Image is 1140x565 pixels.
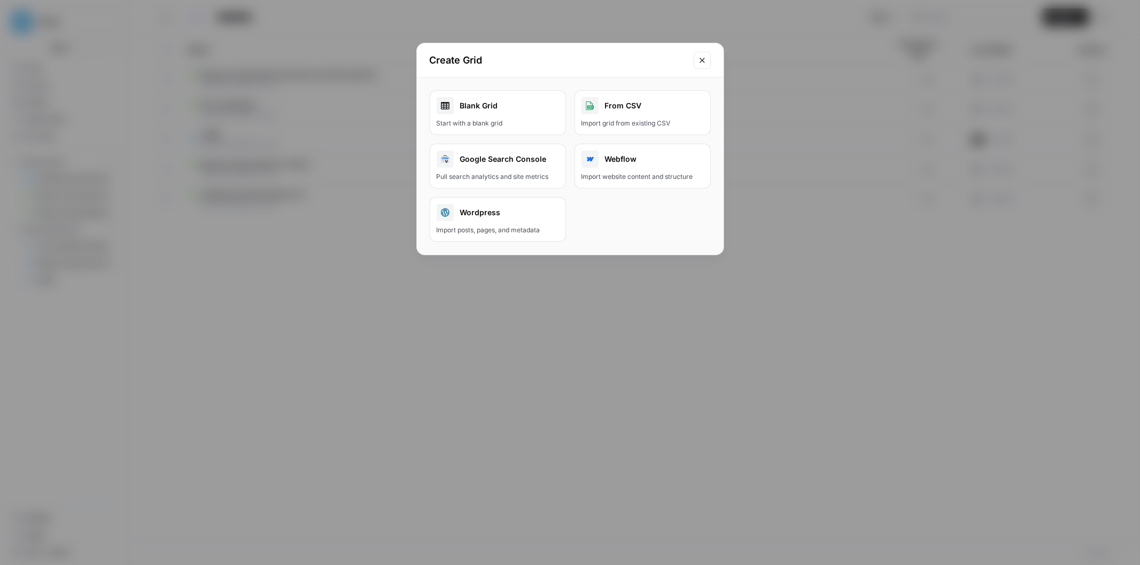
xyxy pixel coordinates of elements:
div: Webflow [581,151,704,168]
div: Import grid from existing CSV [581,119,704,128]
div: Import website content and structure [581,172,704,182]
div: Import posts, pages, and metadata [437,225,559,235]
a: Blank GridStart with a blank grid [430,90,566,135]
div: Wordpress [437,204,559,221]
h2: Create Grid [430,53,687,68]
div: Pull search analytics and site metrics [437,172,559,182]
div: Blank Grid [437,97,559,114]
button: Google Search ConsolePull search analytics and site metrics [430,144,566,189]
button: WebflowImport website content and structure [575,144,711,189]
button: From CSVImport grid from existing CSV [575,90,711,135]
div: From CSV [581,97,704,114]
button: Close modal [694,52,711,69]
div: Start with a blank grid [437,119,559,128]
div: Google Search Console [437,151,559,168]
button: WordpressImport posts, pages, and metadata [430,197,566,242]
